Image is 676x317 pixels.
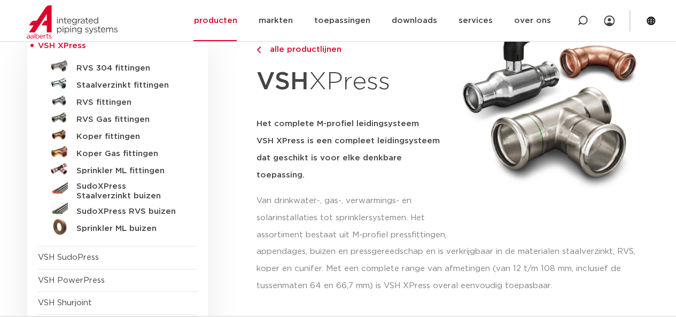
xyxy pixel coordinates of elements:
h5: Koper Gas fittingen [76,149,182,159]
a: RVS 304 fittingen [38,58,197,75]
h5: Koper fittingen [76,132,182,142]
a: Koper fittingen [38,126,197,143]
a: VSH Shurjoint [38,299,92,307]
h5: Staalverzinkt fittingen [76,81,182,90]
p: appendages, buizen en pressgereedschap en is verkrijgbaar in de materialen staalverzinkt, RVS, ko... [257,243,649,295]
a: Sprinkler ML fittingen [38,160,197,177]
span: VSH XPress [38,42,86,50]
a: SudoXPress RVS buizen [38,201,197,218]
strong: VSH [257,69,309,94]
a: Koper Gas fittingen [38,143,197,160]
h5: SudoXPress RVS buizen [76,207,182,217]
h5: RVS fittingen [76,98,182,107]
h5: RVS Gas fittingen [76,115,182,125]
a: VSH PowerPress [38,276,105,284]
img: chevron-right.svg [257,47,261,53]
h5: Het complete M-profiel leidingsysteem VSH XPress is een compleet leidingsysteem dat geschikt is v... [257,115,450,184]
p: Van drinkwater-, gas-, verwarmings- en solarinstallaties tot sprinklersystemen. Het assortiment b... [257,192,450,244]
h5: Sprinkler ML buizen [76,224,182,234]
a: RVS Gas fittingen [38,109,197,126]
a: SudoXPress Staalverzinkt buizen [38,177,197,201]
h5: Sprinkler ML fittingen [76,166,182,176]
a: RVS fittingen [38,92,197,109]
a: Staalverzinkt fittingen [38,75,197,92]
h5: RVS 304 fittingen [76,64,182,73]
h5: SudoXPress Staalverzinkt buizen [76,182,182,201]
span: alle productlijnen [263,45,341,53]
h1: XPress [257,61,450,103]
a: alle productlijnen [257,43,450,56]
a: Sprinkler ML buizen [38,218,197,235]
a: VSH SudoPress [38,253,99,261]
